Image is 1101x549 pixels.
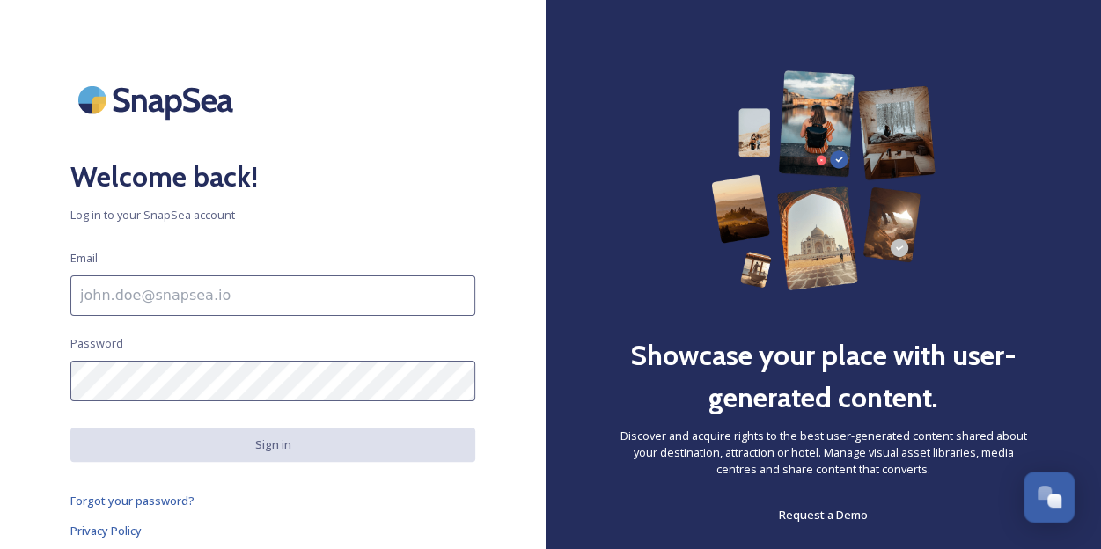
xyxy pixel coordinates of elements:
[70,250,98,267] span: Email
[70,70,246,129] img: SnapSea Logo
[1024,472,1075,523] button: Open Chat
[70,520,475,541] a: Privacy Policy
[616,428,1031,479] span: Discover and acquire rights to the best user-generated content shared about your destination, att...
[70,156,475,198] h2: Welcome back!
[70,428,475,462] button: Sign in
[711,70,936,290] img: 63b42ca75bacad526042e722_Group%20154-p-800.png
[70,493,195,509] span: Forgot your password?
[616,334,1031,419] h2: Showcase your place with user-generated content.
[70,490,475,511] a: Forgot your password?
[779,504,868,525] a: Request a Demo
[779,507,868,523] span: Request a Demo
[70,523,142,538] span: Privacy Policy
[70,275,475,316] input: john.doe@snapsea.io
[70,335,123,352] span: Password
[70,207,475,223] span: Log in to your SnapSea account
